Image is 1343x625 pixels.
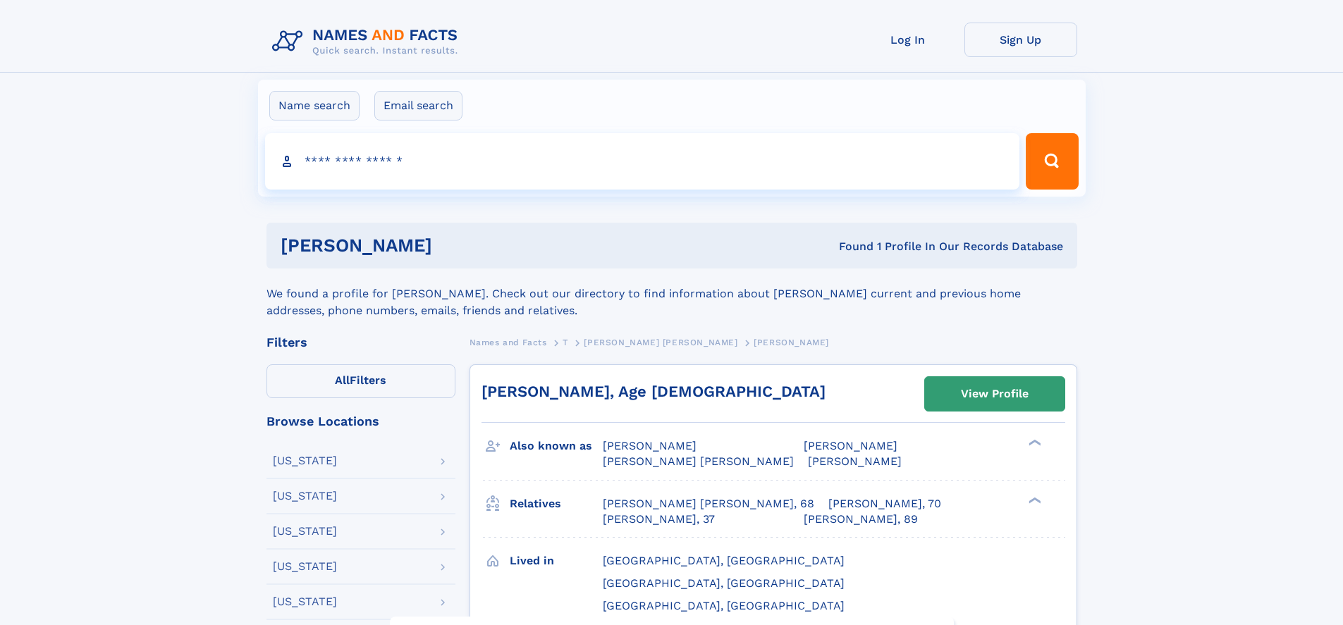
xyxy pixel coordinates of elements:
div: View Profile [961,378,1029,410]
div: ❯ [1025,495,1042,505]
img: Logo Names and Facts [266,23,470,61]
div: Browse Locations [266,415,455,428]
label: Email search [374,91,462,120]
span: [GEOGRAPHIC_DATA], [GEOGRAPHIC_DATA] [603,554,845,567]
a: [PERSON_NAME], Age [DEMOGRAPHIC_DATA] [482,383,826,400]
div: [US_STATE] [273,596,337,607]
a: Names and Facts [470,333,547,351]
span: [GEOGRAPHIC_DATA], [GEOGRAPHIC_DATA] [603,576,845,590]
a: [PERSON_NAME] [PERSON_NAME], 68 [603,496,814,512]
button: Search Button [1026,133,1078,190]
label: Filters [266,364,455,398]
div: [US_STATE] [273,490,337,502]
span: All [335,373,350,387]
a: Log In [852,23,964,57]
span: [PERSON_NAME] [PERSON_NAME] [584,338,737,347]
span: [PERSON_NAME] [PERSON_NAME] [603,454,794,468]
h3: Lived in [510,549,603,573]
label: Name search [269,91,360,120]
span: [PERSON_NAME] [603,439,697,452]
div: We found a profile for [PERSON_NAME]. Check out our directory to find information about [PERSON_N... [266,268,1077,319]
a: [PERSON_NAME], 70 [828,496,941,512]
h1: [PERSON_NAME] [281,237,636,254]
span: [PERSON_NAME] [804,439,897,452]
a: [PERSON_NAME] [PERSON_NAME] [584,333,737,351]
div: Found 1 Profile In Our Records Database [635,239,1063,254]
a: T [563,333,568,351]
a: Sign Up [964,23,1077,57]
span: [PERSON_NAME] [808,454,902,468]
a: [PERSON_NAME], 89 [804,512,918,527]
div: [US_STATE] [273,561,337,572]
a: View Profile [925,377,1065,411]
span: [GEOGRAPHIC_DATA], [GEOGRAPHIC_DATA] [603,599,845,612]
h3: Also known as [510,434,603,458]
div: [US_STATE] [273,455,337,466]
div: ❯ [1025,438,1042,447]
div: Filters [266,336,455,349]
a: [PERSON_NAME], 37 [603,512,715,527]
span: T [563,338,568,347]
input: search input [265,133,1020,190]
span: [PERSON_NAME] [754,338,829,347]
h3: Relatives [510,492,603,516]
div: [US_STATE] [273,526,337,537]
